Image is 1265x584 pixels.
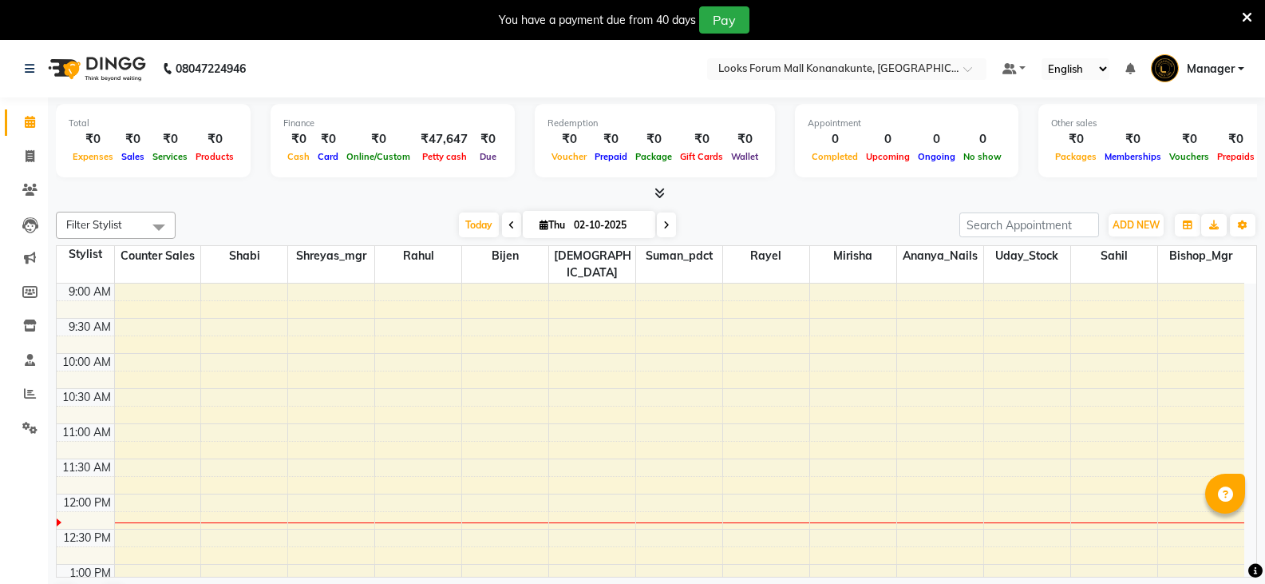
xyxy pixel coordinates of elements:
[192,130,238,149] div: ₹0
[288,246,374,266] span: Shreyas_mgr
[1151,54,1179,82] img: Manager
[1165,130,1213,149] div: ₹0
[59,389,114,406] div: 10:30 AM
[342,151,414,162] span: Online/Custom
[1187,61,1235,77] span: Manager
[474,130,502,149] div: ₹0
[476,151,500,162] span: Due
[631,151,676,162] span: Package
[499,12,696,29] div: You have a payment due from 40 days
[59,459,114,476] div: 11:30 AM
[1101,151,1165,162] span: Memberships
[1213,130,1259,149] div: ₹0
[342,130,414,149] div: ₹0
[897,246,983,266] span: Ananya_Nails
[727,130,762,149] div: ₹0
[414,130,474,149] div: ₹47,647
[1113,219,1160,231] span: ADD NEW
[631,130,676,149] div: ₹0
[1051,130,1101,149] div: ₹0
[808,130,862,149] div: 0
[727,151,762,162] span: Wallet
[1165,151,1213,162] span: Vouchers
[914,151,959,162] span: Ongoing
[1198,520,1249,568] iframe: chat widget
[60,495,114,511] div: 12:00 PM
[548,151,591,162] span: Voucher
[117,151,148,162] span: Sales
[192,151,238,162] span: Products
[959,130,1006,149] div: 0
[676,151,727,162] span: Gift Cards
[65,319,114,336] div: 9:30 AM
[66,565,114,582] div: 1:00 PM
[862,151,914,162] span: Upcoming
[176,46,246,91] b: 08047224946
[959,151,1006,162] span: No show
[69,130,117,149] div: ₹0
[66,218,122,231] span: Filter Stylist
[1101,130,1165,149] div: ₹0
[569,213,649,237] input: 2025-10-02
[69,117,238,130] div: Total
[810,246,896,266] span: Mirisha
[283,130,314,149] div: ₹0
[459,213,499,237] span: Today
[676,130,727,149] div: ₹0
[808,151,862,162] span: Completed
[115,246,201,266] span: Counter Sales
[591,130,631,149] div: ₹0
[984,246,1070,266] span: Uday_Stock
[375,246,461,266] span: rahul
[914,130,959,149] div: 0
[959,213,1099,237] input: Search Appointment
[283,117,502,130] div: Finance
[536,219,569,231] span: Thu
[314,130,342,149] div: ₹0
[117,130,148,149] div: ₹0
[1051,151,1101,162] span: Packages
[723,246,809,266] span: Rayel
[418,151,471,162] span: Petty cash
[548,117,762,130] div: Redemption
[548,130,591,149] div: ₹0
[699,6,749,34] button: Pay
[283,151,314,162] span: Cash
[862,130,914,149] div: 0
[462,246,548,266] span: Bijen
[808,117,1006,130] div: Appointment
[69,151,117,162] span: Expenses
[60,530,114,546] div: 12:30 PM
[201,246,287,266] span: Shabi
[1213,151,1259,162] span: Prepaids
[1071,246,1157,266] span: Sahil
[1109,214,1164,236] button: ADD NEW
[549,246,635,283] span: [DEMOGRAPHIC_DATA]
[59,354,114,371] div: 10:00 AM
[41,46,150,91] img: logo
[148,151,192,162] span: Services
[1158,246,1244,266] span: Bishop_Mgr
[636,246,722,266] span: Suman_pdct
[148,130,192,149] div: ₹0
[314,151,342,162] span: Card
[59,424,114,441] div: 11:00 AM
[591,151,631,162] span: Prepaid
